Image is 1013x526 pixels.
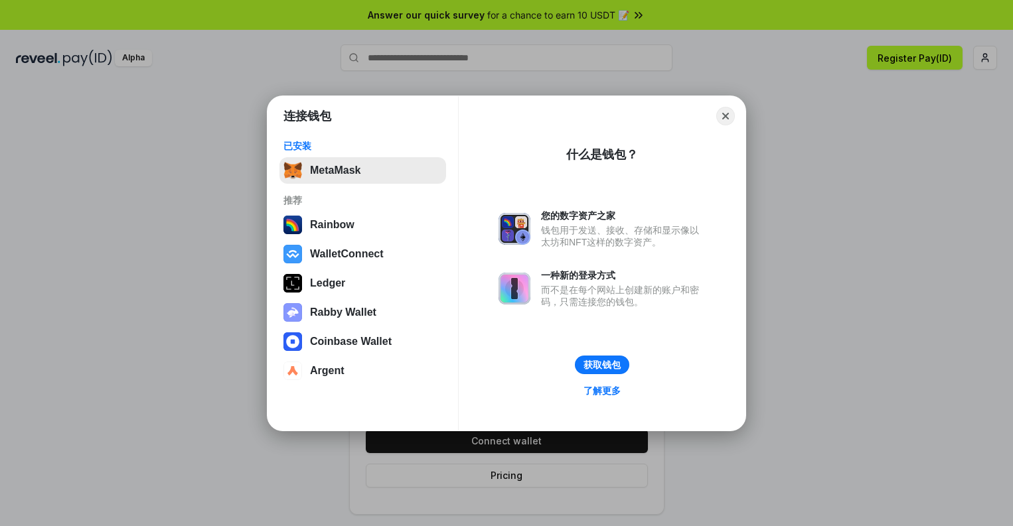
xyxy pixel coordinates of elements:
button: 获取钱包 [575,356,629,374]
img: svg+xml,%3Csvg%20xmlns%3D%22http%3A%2F%2Fwww.w3.org%2F2000%2Fsvg%22%20fill%3D%22none%22%20viewBox... [499,273,530,304]
div: 什么是钱包？ [566,147,638,163]
button: Rainbow [279,212,446,238]
a: 了解更多 [576,382,629,399]
div: Argent [310,365,345,377]
div: 您的数字资产之家 [541,210,706,222]
button: Ledger [279,270,446,296]
button: MetaMask [279,157,446,184]
div: Rainbow [310,219,354,231]
div: MetaMask [310,164,360,176]
img: svg+xml,%3Csvg%20xmlns%3D%22http%3A%2F%2Fwww.w3.org%2F2000%2Fsvg%22%20fill%3D%22none%22%20viewBox... [283,303,302,322]
h1: 连接钱包 [283,108,331,124]
div: 获取钱包 [584,359,621,371]
div: 而不是在每个网站上创建新的账户和密码，只需连接您的钱包。 [541,284,706,308]
div: 已安装 [283,140,442,152]
div: Rabby Wallet [310,306,376,318]
button: Coinbase Wallet [279,328,446,355]
button: Argent [279,358,446,384]
div: 了解更多 [584,385,621,397]
div: 钱包用于发送、接收、存储和显示像以太坊和NFT这样的数字资产。 [541,224,706,248]
div: Ledger [310,277,345,289]
img: svg+xml,%3Csvg%20fill%3D%22none%22%20height%3D%2233%22%20viewBox%3D%220%200%2035%2033%22%20width%... [283,161,302,180]
div: WalletConnect [310,248,384,260]
button: WalletConnect [279,241,446,267]
div: 一种新的登录方式 [541,269,706,281]
img: svg+xml,%3Csvg%20xmlns%3D%22http%3A%2F%2Fwww.w3.org%2F2000%2Fsvg%22%20fill%3D%22none%22%20viewBox... [499,213,530,245]
img: svg+xml,%3Csvg%20width%3D%2228%22%20height%3D%2228%22%20viewBox%3D%220%200%2028%2028%22%20fill%3D... [283,332,302,351]
img: svg+xml,%3Csvg%20xmlns%3D%22http%3A%2F%2Fwww.w3.org%2F2000%2Fsvg%22%20width%3D%2228%22%20height%3... [283,274,302,293]
button: Close [716,107,735,125]
div: 推荐 [283,194,442,206]
div: Coinbase Wallet [310,336,392,348]
img: svg+xml,%3Csvg%20width%3D%2228%22%20height%3D%2228%22%20viewBox%3D%220%200%2028%2028%22%20fill%3D... [283,245,302,263]
img: svg+xml,%3Csvg%20width%3D%2228%22%20height%3D%2228%22%20viewBox%3D%220%200%2028%2028%22%20fill%3D... [283,362,302,380]
img: svg+xml,%3Csvg%20width%3D%22120%22%20height%3D%22120%22%20viewBox%3D%220%200%20120%20120%22%20fil... [283,216,302,234]
button: Rabby Wallet [279,299,446,326]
